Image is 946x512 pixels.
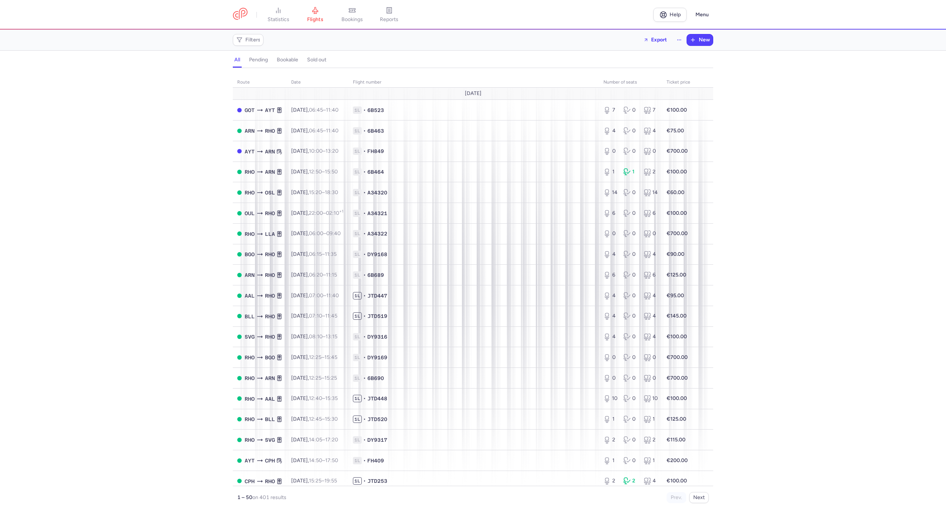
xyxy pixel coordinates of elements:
[265,250,275,258] span: RHO
[363,436,366,444] span: •
[363,374,366,382] span: •
[363,106,366,114] span: •
[363,395,366,402] span: •
[309,478,321,484] time: 15:25
[623,312,637,320] div: 0
[309,313,322,319] time: 07:10
[309,230,323,237] time: 06:00
[670,12,681,17] span: Help
[297,7,334,23] a: flights
[353,210,362,217] span: 1L
[667,333,687,340] strong: €100.00
[291,169,338,175] span: [DATE],
[309,354,321,360] time: 12:25
[291,210,343,216] span: [DATE],
[339,209,343,214] sup: +1
[291,313,337,319] span: [DATE],
[353,148,362,155] span: 1L
[245,37,261,43] span: Filters
[237,494,252,501] strong: 1 – 50
[291,478,337,484] span: [DATE],
[353,333,362,340] span: 1L
[623,148,637,155] div: 0
[353,354,362,361] span: 1L
[599,77,662,88] th: number of seats
[644,251,658,258] div: 4
[291,107,338,113] span: [DATE],
[623,477,637,485] div: 2
[367,106,384,114] span: 6B523
[603,395,617,402] div: 10
[245,168,255,176] span: RHO
[367,354,387,361] span: DY9169
[644,374,658,382] div: 0
[309,395,338,401] span: –
[644,354,658,361] div: 0
[309,478,337,484] span: –
[245,333,255,341] span: SVG
[245,436,255,444] span: RHO
[603,271,617,279] div: 6
[245,292,255,300] span: AAL
[309,457,338,464] span: –
[291,333,337,340] span: [DATE],
[277,57,298,63] h4: bookable
[265,436,275,444] span: SVG
[309,107,323,113] time: 06:45
[367,477,387,485] span: JTD253
[265,312,275,321] span: RHO
[245,127,255,135] span: ARN
[309,128,323,134] time: 06:45
[325,437,338,443] time: 17:20
[309,333,323,340] time: 08:10
[367,457,384,464] span: FH409
[309,354,337,360] span: –
[623,210,637,217] div: 0
[309,375,337,381] span: –
[265,148,275,156] span: ARN
[353,395,362,402] span: 1L
[662,77,695,88] th: Ticket price
[291,148,338,154] span: [DATE],
[644,477,658,485] div: 4
[245,374,255,382] span: RHO
[667,354,688,360] strong: €700.00
[325,395,338,401] time: 15:35
[367,312,387,320] span: JTD519
[309,251,322,257] time: 06:15
[353,168,362,176] span: 1L
[644,312,658,320] div: 4
[249,57,268,63] h4: pending
[363,312,366,320] span: •
[245,477,255,485] span: CPH
[326,333,337,340] time: 13:15
[245,312,255,321] span: BLL
[309,457,322,464] time: 14:50
[309,272,323,278] time: 06:20
[265,271,275,279] span: RHO
[334,7,371,23] a: bookings
[367,189,387,196] span: A34320
[667,375,688,381] strong: €700.00
[623,416,637,423] div: 0
[309,169,322,175] time: 12:50
[644,106,658,114] div: 7
[245,395,255,403] span: RHO
[309,395,322,401] time: 12:40
[623,251,637,258] div: 0
[644,416,658,423] div: 1
[353,189,362,196] span: 1L
[309,169,338,175] span: –
[233,8,248,21] a: CitizenPlane red outlined logo
[245,209,255,217] span: OUL
[639,34,672,46] button: Export
[687,34,713,45] button: New
[265,395,275,403] span: AAL
[644,271,658,279] div: 6
[367,210,387,217] span: A34321
[309,333,337,340] span: –
[603,312,617,320] div: 4
[265,168,275,176] span: ARN
[307,16,323,23] span: flights
[667,457,688,464] strong: €200.00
